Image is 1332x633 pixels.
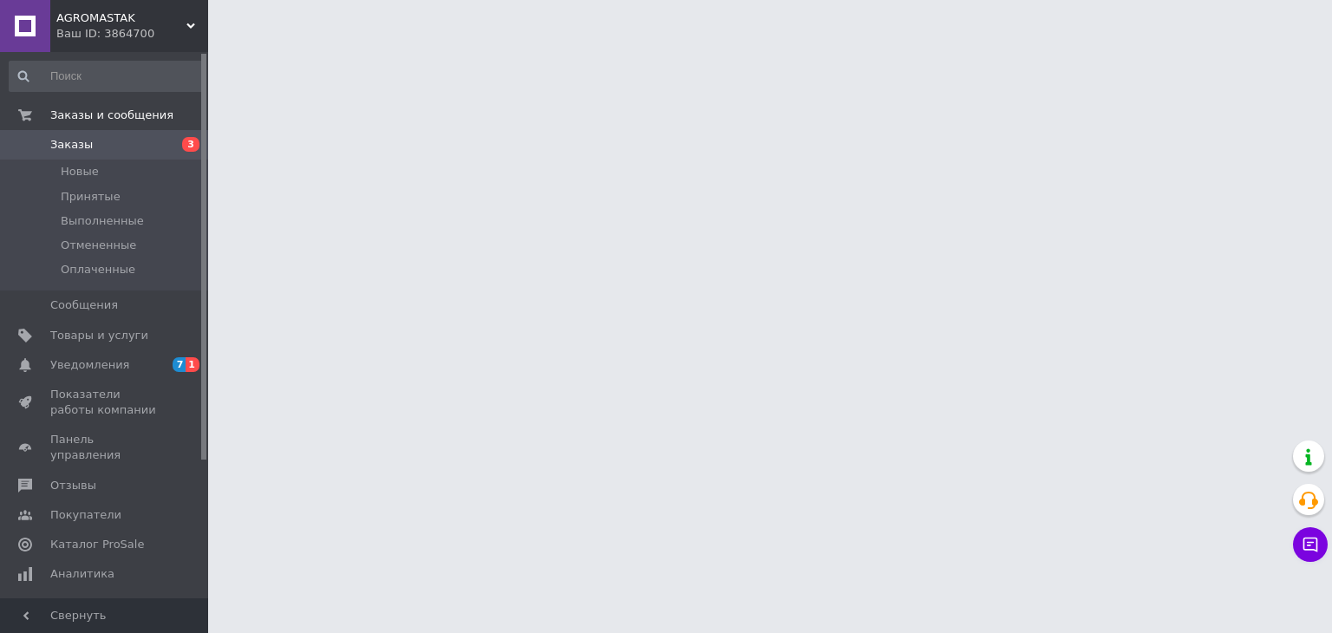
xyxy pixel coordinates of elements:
div: Ваш ID: 3864700 [56,26,208,42]
input: Поиск [9,61,205,92]
span: Отзывы [50,478,96,493]
span: Отмененные [61,238,136,253]
span: 1 [186,357,199,372]
span: Аналитика [50,566,114,582]
span: Товары и услуги [50,328,148,343]
span: 3 [182,137,199,152]
span: Оплаченные [61,262,135,277]
span: Сообщения [50,297,118,313]
button: Чат с покупателем [1293,527,1328,562]
span: Каталог ProSale [50,537,144,552]
span: Заказы [50,137,93,153]
span: Уведомления [50,357,129,373]
span: Показатели работы компании [50,387,160,418]
span: AGROMASTAK [56,10,186,26]
span: Новые [61,164,99,179]
span: Выполненные [61,213,144,229]
span: Панель управления [50,432,160,463]
span: Инструменты вебмастера и SEO [50,596,160,627]
span: Покупатели [50,507,121,523]
span: 7 [173,357,186,372]
span: Заказы и сообщения [50,108,173,123]
span: Принятые [61,189,121,205]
